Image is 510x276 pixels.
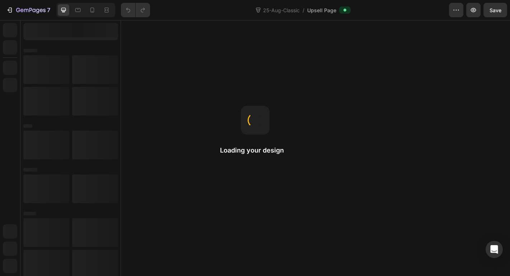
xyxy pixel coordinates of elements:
button: 7 [3,3,53,17]
button: Save [483,3,507,17]
span: 25-Aug-Classic [262,6,301,14]
span: Save [490,7,501,13]
p: 7 [47,6,50,14]
h2: Loading your design [220,146,290,155]
div: Undo/Redo [121,3,150,17]
span: / [303,6,304,14]
div: Open Intercom Messenger [486,241,503,258]
span: Upsell Page [307,6,336,14]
